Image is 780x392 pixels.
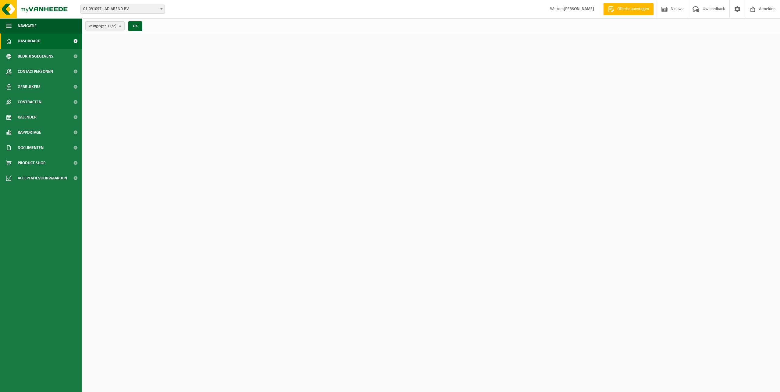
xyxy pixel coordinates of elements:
span: Acceptatievoorwaarden [18,171,67,186]
button: Vestigingen(2/2) [85,21,125,30]
span: Documenten [18,140,44,155]
span: Vestigingen [89,22,116,31]
strong: [PERSON_NAME] [564,7,594,11]
span: Contracten [18,94,41,110]
span: Rapportage [18,125,41,140]
a: Offerte aanvragen [603,3,654,15]
span: Navigatie [18,18,37,34]
span: Bedrijfsgegevens [18,49,53,64]
span: Product Shop [18,155,45,171]
span: Gebruikers [18,79,41,94]
count: (2/2) [108,24,116,28]
span: Dashboard [18,34,41,49]
span: Contactpersonen [18,64,53,79]
span: Offerte aanvragen [616,6,651,12]
span: 01-091097 - AD AREND BV [80,5,165,14]
span: 01-091097 - AD AREND BV [81,5,165,13]
span: Kalender [18,110,37,125]
button: OK [128,21,142,31]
